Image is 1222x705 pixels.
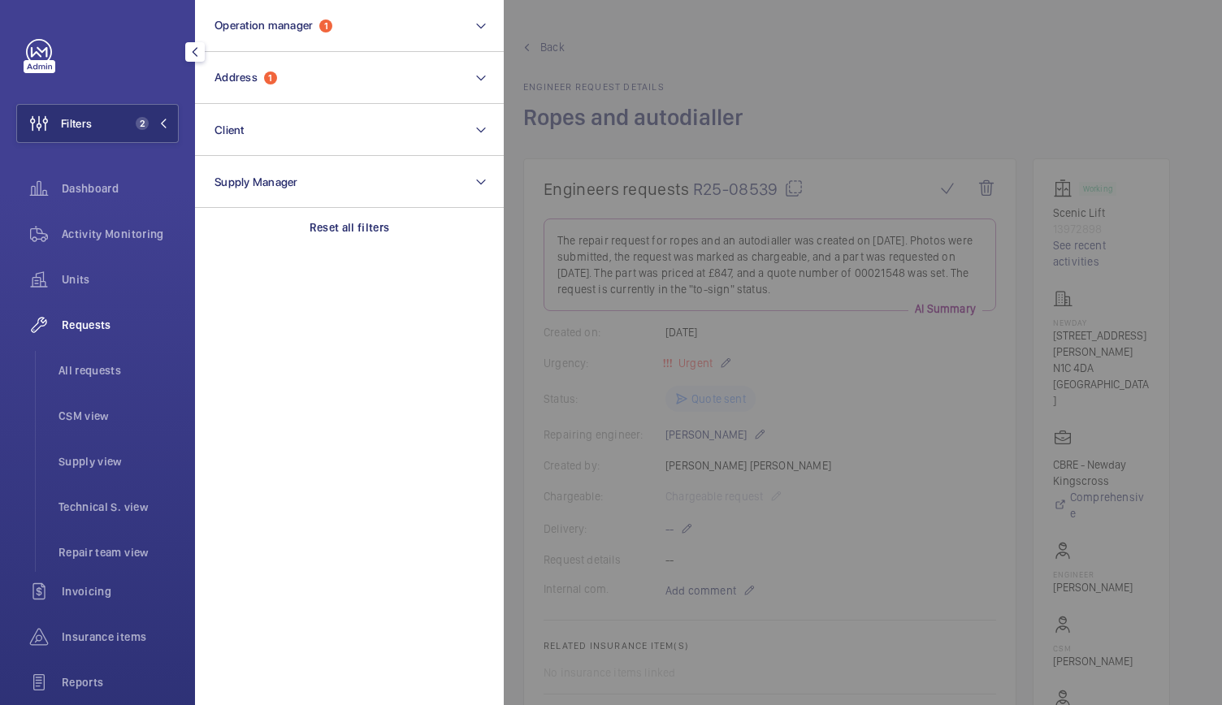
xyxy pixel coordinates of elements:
span: CSM view [58,408,179,424]
span: Repair team view [58,544,179,560]
button: Filters2 [16,104,179,143]
span: Requests [62,317,179,333]
span: Technical S. view [58,499,179,515]
span: Dashboard [62,180,179,197]
span: Activity Monitoring [62,226,179,242]
span: Filters [61,115,92,132]
span: Insurance items [62,629,179,645]
span: Reports [62,674,179,690]
span: All requests [58,362,179,378]
span: 2 [136,117,149,130]
span: Units [62,271,179,288]
span: Invoicing [62,583,179,599]
span: Supply view [58,453,179,469]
